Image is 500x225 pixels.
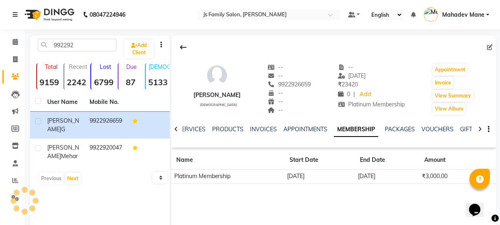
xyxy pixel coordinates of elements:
span: 0 [338,90,350,98]
a: Add [358,89,373,100]
strong: 6799 [91,77,116,87]
span: G [61,126,65,133]
span: -- [268,89,283,97]
strong: 9159 [37,77,62,87]
td: 9922926659 [85,112,127,139]
p: [DEMOGRAPHIC_DATA] [149,63,171,71]
a: PACKAGES [385,126,415,133]
th: Mobile No. [85,93,127,112]
span: [PERSON_NAME] [47,144,79,160]
a: MEMBERSHIP [334,122,378,137]
span: ₹ [338,81,342,88]
img: Mahadev Mane [424,7,438,22]
td: 9922920047 [85,139,127,165]
th: User Name [42,93,85,112]
div: [PERSON_NAME] [193,91,241,99]
p: Recent [68,63,89,71]
td: Platinum Membership [171,170,285,184]
span: [DEMOGRAPHIC_DATA] [200,103,237,107]
b: 08047224946 [90,3,125,26]
a: GIFTCARDS [460,126,492,133]
a: Add Client [124,40,154,58]
span: Mahadev Mane [442,11,485,19]
span: -- [338,64,353,71]
span: | [353,90,355,99]
span: 23420 [338,81,358,88]
a: INVOICES [250,126,277,133]
iframe: chat widget [466,192,492,217]
input: Search by Name/Mobile/Email/Code [38,39,116,51]
strong: 5133 [146,77,171,87]
span: Mehar [61,152,78,160]
th: Start Date [285,151,355,170]
span: [PERSON_NAME] [47,117,79,133]
a: PRODUCTS [212,126,243,133]
strong: 2242 [64,77,89,87]
td: ₹3,000.00 [419,170,476,184]
th: Name [171,151,285,170]
a: SERVICES [178,126,206,133]
span: -- [268,106,283,114]
button: Appointment [433,64,467,75]
button: View Summary [433,90,473,101]
span: 9922926659 [268,81,311,88]
td: [DATE] [355,170,419,184]
img: avatar [205,63,229,88]
span: Platinum Membership [338,101,405,108]
p: Due [120,63,143,71]
button: Next [65,173,81,184]
img: logo [21,3,77,26]
button: View Album [433,103,465,115]
td: [DATE] [285,170,355,184]
span: -- [268,72,283,79]
p: Total [40,63,62,71]
span: -- [268,64,283,71]
p: Lost [94,63,116,71]
button: Invoice [433,77,453,88]
span: [DATE] [338,72,366,79]
strong: 87 [118,77,143,87]
a: VOUCHERS [421,126,454,133]
th: Amount [419,151,476,170]
a: APPOINTMENTS [283,126,327,133]
div: Back to Client [175,40,192,55]
th: End Date [355,151,419,170]
span: -- [268,98,283,105]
